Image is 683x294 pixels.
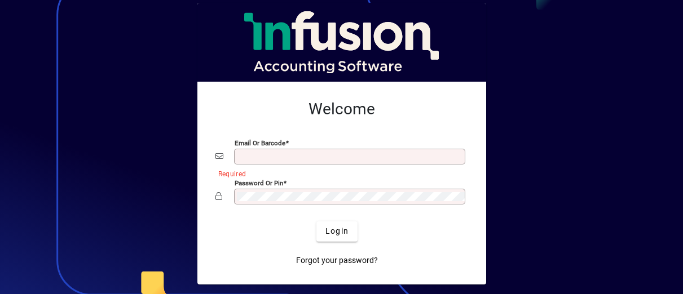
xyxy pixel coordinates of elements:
mat-error: Required [218,167,459,179]
span: Forgot your password? [296,255,378,266]
mat-label: Password or Pin [235,179,283,186]
span: Login [325,225,349,237]
a: Forgot your password? [292,251,382,271]
mat-label: Email or Barcode [235,139,285,146]
button: Login [316,221,358,242]
h2: Welcome [215,100,468,119]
